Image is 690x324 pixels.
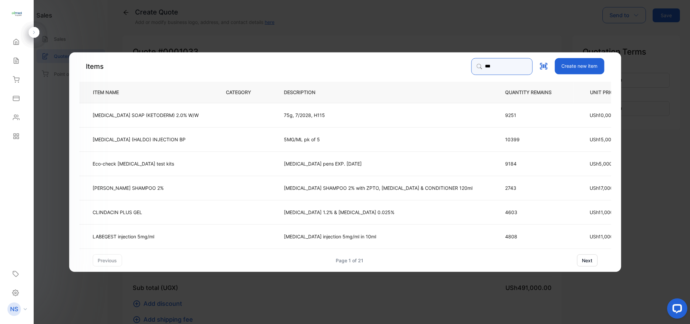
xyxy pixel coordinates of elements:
[590,161,620,167] span: USh5,000.00
[590,112,622,118] span: USh10,000.00
[555,58,604,74] button: Create new item
[284,112,354,119] p: 75g, 7/2028, H115
[505,233,562,240] p: 4808
[226,89,262,96] p: CATEGORY
[585,89,637,96] p: UNIT PRICE
[590,234,621,239] span: USh11,000.00
[505,209,562,216] p: 4603
[93,136,186,143] p: [MEDICAL_DATA] (HALDO) INJECTION BP
[505,89,562,96] p: QUANTITY REMAINS
[284,136,354,143] p: 5MG/ML pk of 5
[93,184,164,192] p: [PERSON_NAME] SHAMPOO 2%
[284,160,362,167] p: [MEDICAL_DATA] pens EXP. [DATE]
[93,254,122,266] button: previous
[284,209,394,216] p: [MEDICAL_DATA] 1.2% & [MEDICAL_DATA] 0.025%
[93,112,199,119] p: [MEDICAL_DATA] SOAP (KETODERM) 2.0% W/W
[284,233,376,240] p: [MEDICAL_DATA] injection 5mg/ml in 10ml
[90,89,130,96] p: ITEM NAME
[590,185,621,191] span: USh17,000.00
[284,89,326,96] p: DESCRIPTION
[505,112,562,119] p: 9251
[86,61,104,71] p: Items
[12,9,22,19] img: logo
[505,184,562,192] p: 2743
[93,209,142,216] p: CLINDACIN PLUS GEL
[93,160,174,167] p: Eco-check [MEDICAL_DATA] test kits
[284,184,472,192] p: [MEDICAL_DATA] SHAMPOO 2% with ZPTO, [MEDICAL_DATA] & CONDITIONER 120ml
[505,160,562,167] p: 9184
[505,136,562,143] p: 10399
[93,233,154,240] p: LABEGEST injection 5mg/ml
[10,305,18,314] p: NS
[577,254,597,266] button: next
[336,257,363,264] div: Page 1 of 21
[590,209,621,215] span: USh11,000.00
[662,296,690,324] iframe: LiveChat chat widget
[590,137,622,142] span: USh15,000.00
